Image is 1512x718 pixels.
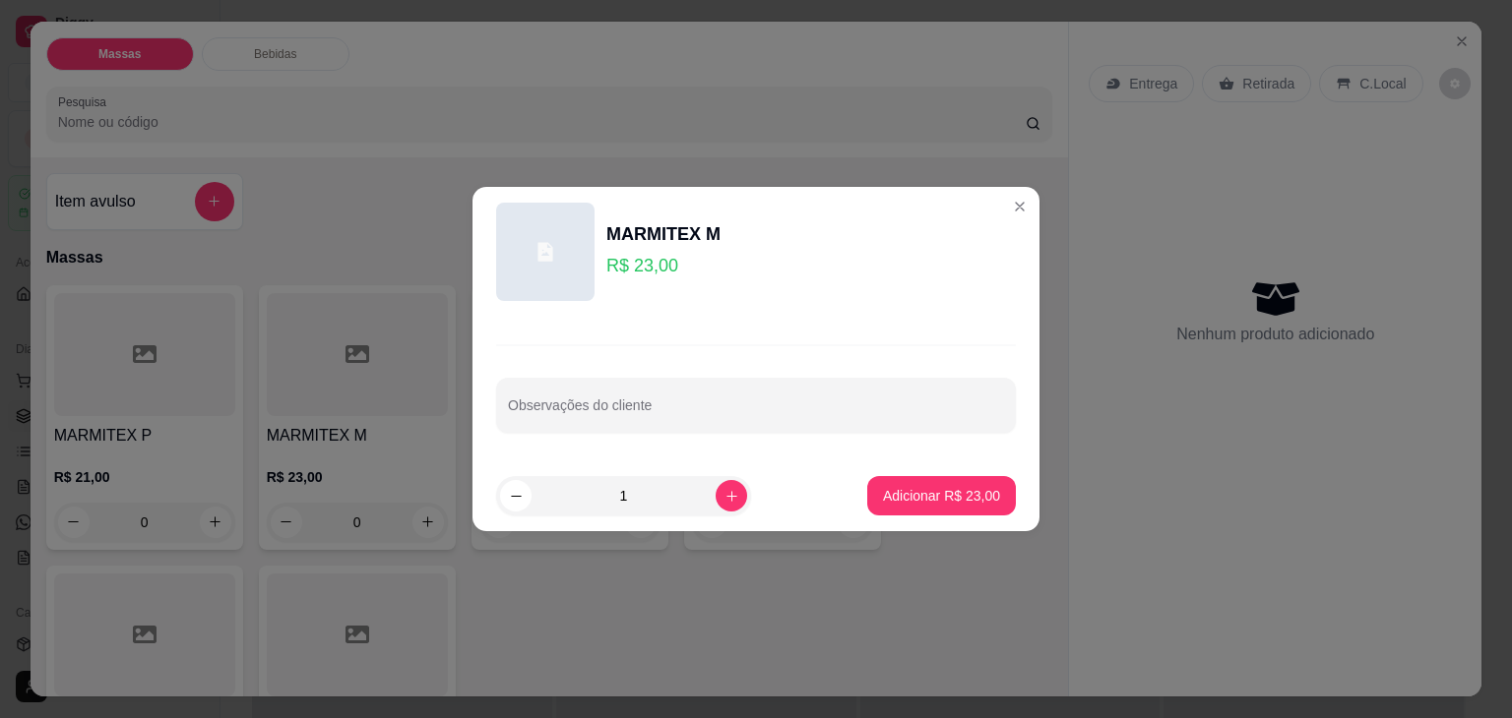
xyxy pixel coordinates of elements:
button: Close [1004,191,1036,222]
button: increase-product-quantity [716,480,747,511]
button: Adicionar R$ 23,00 [867,476,1016,515]
div: MARMITEX M [606,220,721,248]
input: Observações do cliente [508,403,1004,423]
p: Adicionar R$ 23,00 [883,486,1000,506]
button: decrease-product-quantity [500,480,532,511]
p: R$ 23,00 [606,252,721,279]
